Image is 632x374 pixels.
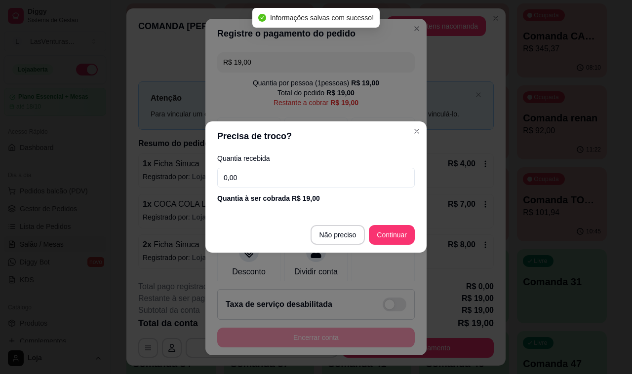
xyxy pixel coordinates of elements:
[258,14,266,22] span: check-circle
[217,193,415,203] div: Quantia à ser cobrada R$ 19,00
[270,14,374,22] span: Informações salvas com sucesso!
[205,121,427,151] header: Precisa de troco?
[217,155,415,162] label: Quantia recebida
[369,225,415,245] button: Continuar
[311,225,365,245] button: Não preciso
[409,123,425,139] button: Close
